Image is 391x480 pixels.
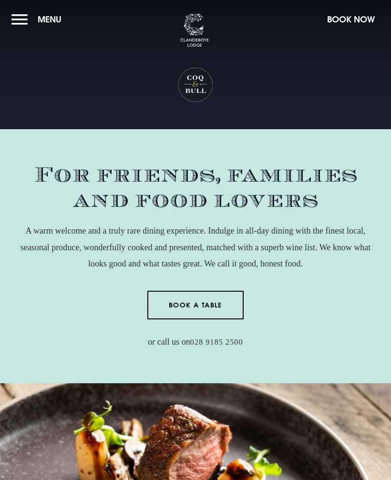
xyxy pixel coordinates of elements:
[11,223,380,272] p: A warm welcome and a truly rare dining experience. Indulge in all-day dining with the finest loca...
[190,338,243,347] a: 028 9185 2500
[177,67,214,103] h1: Coq & Bull
[11,334,380,350] p: or call us on
[38,14,62,25] span: Menu
[11,163,380,213] h2: For friends, families and food lovers
[11,9,66,30] button: Menu
[147,291,244,319] a: Book a Table
[322,9,380,30] button: Book Now
[180,14,209,47] img: Clandeboye Lodge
